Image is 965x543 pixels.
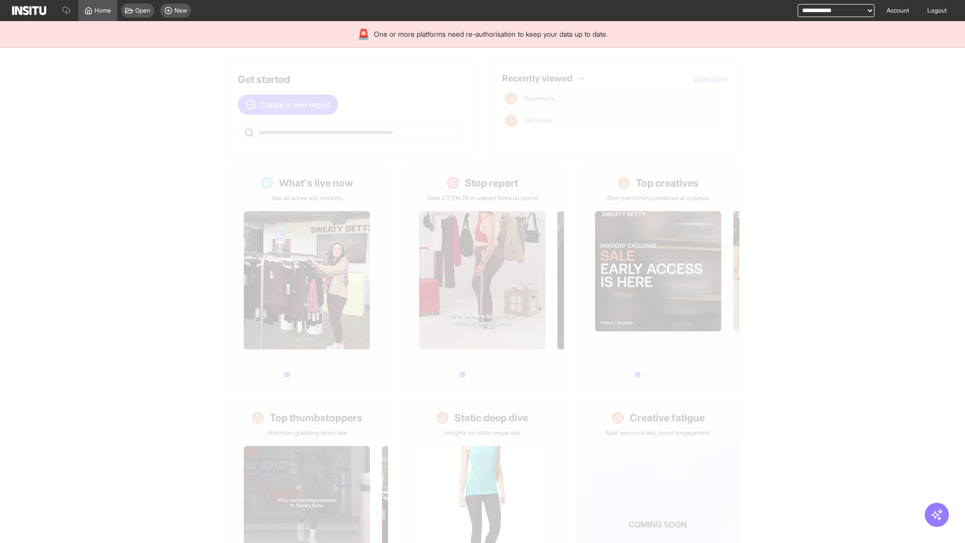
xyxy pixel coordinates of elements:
span: One or more platforms need re-authorisation to keep your data up to date. [374,29,608,39]
div: 🚨 [357,27,370,41]
span: Open [135,7,150,15]
span: New [174,7,187,15]
img: Logo [12,6,46,15]
span: Home [94,7,111,15]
